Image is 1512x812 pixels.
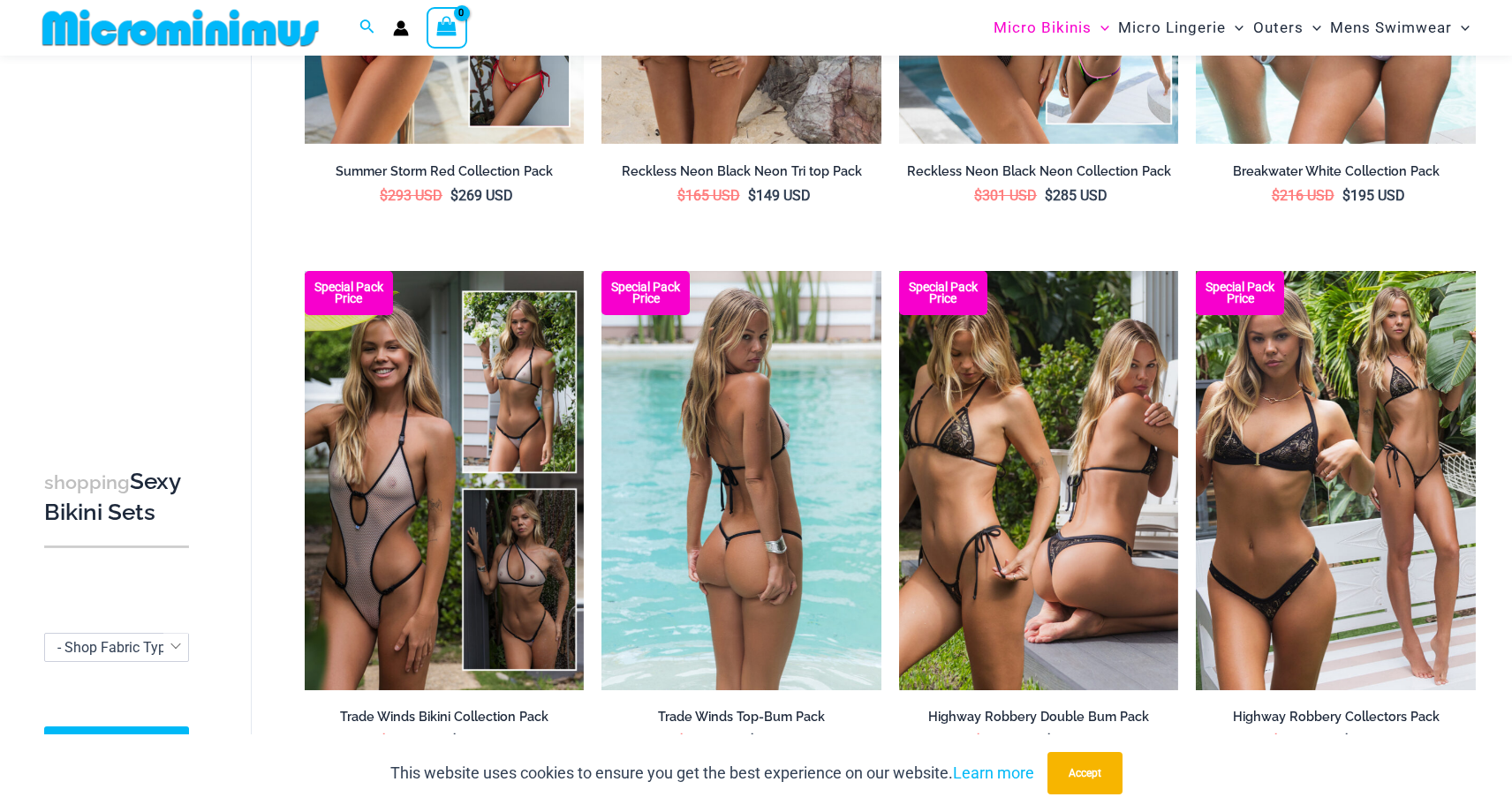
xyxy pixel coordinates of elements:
span: $ [380,187,388,204]
button: Accept [1047,752,1123,794]
span: $ [677,187,685,204]
h2: Trade Winds Bikini Collection Pack [305,709,585,726]
img: MM SHOP LOGO FLAT [35,8,326,48]
h2: Summer Storm Red Collection Pack [305,163,585,180]
a: Account icon link [393,20,409,36]
span: $ [748,733,756,749]
h3: Sexy Bikini Sets [44,467,189,528]
span: $ [450,733,458,749]
a: Learn more [953,763,1034,782]
a: Top Bum Pack (1) Trade Winds IvoryInk 317 Top 453 Micro 03Trade Winds IvoryInk 317 Top 453 Micro 03 [601,271,881,690]
a: Micro BikinisMenu ToggleMenu Toggle [989,5,1114,50]
bdi: 216 USD [1272,187,1334,204]
a: OutersMenu ToggleMenu Toggle [1249,5,1326,50]
img: Top Bum Pack [899,271,1179,690]
img: Collection Pack [1196,271,1476,690]
span: Micro Bikinis [994,5,1092,50]
b: Special Pack Price [899,282,987,304]
span: $ [1272,733,1280,749]
b: Special Pack Price [305,282,393,304]
a: Collection Pack Highway Robbery Black Gold 823 One Piece Monokini 11Highway Robbery Black Gold 82... [1196,271,1476,690]
p: This website uses cookies to ensure you get the best experience on our website. [390,760,1034,786]
span: Menu Toggle [1304,5,1321,50]
iframe: TrustedSite Certified [44,59,203,412]
a: Highway Robbery Collectors Pack [1196,709,1476,732]
span: - Shop Fabric Type [44,633,189,662]
b: Special Pack Price [601,282,690,304]
a: Collection Pack (1) Trade Winds IvoryInk 317 Top 469 Thong 11Trade Winds IvoryInk 317 Top 469 Tho... [305,271,585,690]
bdi: 149 USD [748,187,811,204]
bdi: 147 USD [677,733,740,749]
bdi: 293 USD [380,733,442,749]
a: Reckless Neon Black Neon Collection Pack [899,163,1179,186]
span: $ [974,733,982,749]
span: $ [1045,187,1053,204]
span: $ [450,187,458,204]
bdi: 269 USD [450,733,513,749]
h2: Breakwater White Collection Pack [1196,163,1476,180]
h2: Trade Winds Top-Bum Pack [601,709,881,726]
span: Menu Toggle [1092,5,1109,50]
bdi: 285 USD [1045,187,1108,204]
bdi: 195 USD [1342,187,1405,204]
a: Search icon link [359,17,375,39]
span: $ [1342,187,1350,204]
bdi: 145 USD [1045,733,1108,749]
span: $ [1342,733,1350,749]
a: Top Bum Pack Highway Robbery Black Gold 305 Tri Top 456 Micro 05Highway Robbery Black Gold 305 Tr... [899,271,1179,690]
bdi: 301 USD [974,187,1037,204]
h2: Reckless Neon Black Neon Collection Pack [899,163,1179,180]
span: Menu Toggle [1452,5,1470,50]
bdi: 189 USD [1342,733,1405,749]
span: - Shop Fabric Type [57,639,173,656]
span: Mens Swimwear [1330,5,1452,50]
b: Special Pack Price [1196,282,1284,304]
bdi: 208 USD [1272,733,1334,749]
a: Reckless Neon Black Neon Tri top Pack [601,163,881,186]
a: Trade Winds Top-Bum Pack [601,709,881,732]
a: Micro LingerieMenu ToggleMenu Toggle [1114,5,1248,50]
bdi: 153 USD [974,733,1037,749]
span: shopping [44,471,130,493]
span: $ [1272,187,1280,204]
span: $ [677,733,685,749]
bdi: 139 USD [748,733,811,749]
nav: Site Navigation [987,3,1477,53]
a: Summer Storm Red Collection Pack [305,163,585,186]
span: $ [748,187,756,204]
span: $ [1045,733,1053,749]
a: [DEMOGRAPHIC_DATA] Sizing Guide [44,727,189,793]
h2: Highway Robbery Collectors Pack [1196,709,1476,726]
img: Trade Winds IvoryInk 317 Top 453 Micro 03 [601,271,881,690]
bdi: 293 USD [380,187,442,204]
span: $ [380,733,388,749]
span: Menu Toggle [1226,5,1244,50]
h2: Reckless Neon Black Neon Tri top Pack [601,163,881,180]
bdi: 269 USD [450,187,513,204]
a: Mens SwimwearMenu ToggleMenu Toggle [1326,5,1474,50]
h2: Highway Robbery Double Bum Pack [899,709,1179,726]
a: Trade Winds Bikini Collection Pack [305,709,585,732]
span: - Shop Fabric Type [45,634,188,661]
span: Micro Lingerie [1118,5,1226,50]
span: Outers [1253,5,1304,50]
bdi: 165 USD [677,187,740,204]
span: $ [974,187,982,204]
a: Breakwater White Collection Pack [1196,163,1476,186]
img: Collection Pack (1) [305,271,585,690]
a: View Shopping Cart, empty [427,7,467,48]
a: Highway Robbery Double Bum Pack [899,709,1179,732]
